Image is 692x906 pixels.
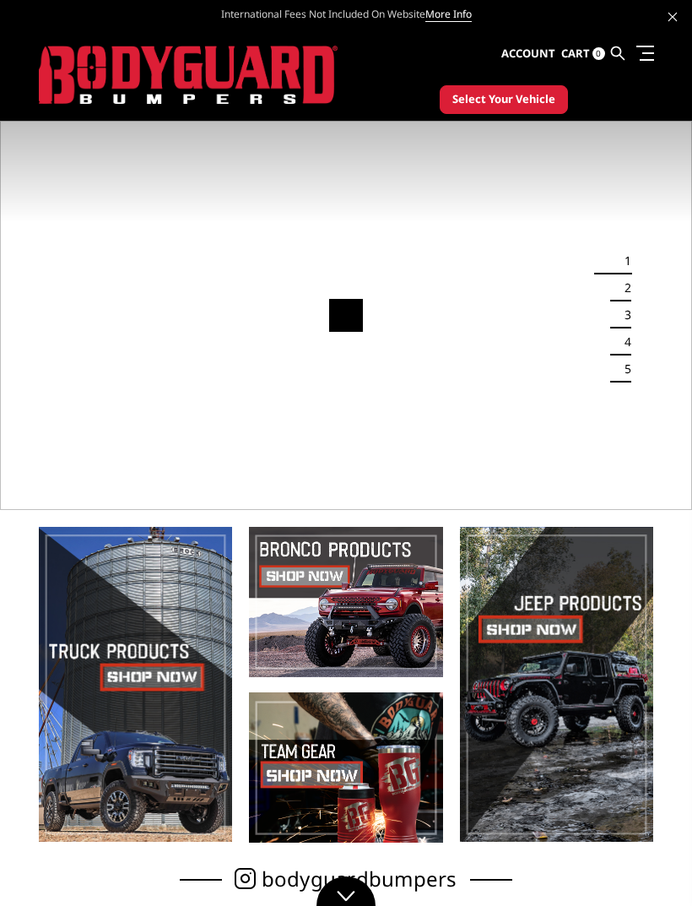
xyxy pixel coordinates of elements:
a: Click to Down [316,876,376,906]
button: Select Your Vehicle [440,85,568,114]
span: Account [501,46,555,61]
button: 3 of 5 [614,302,631,329]
span: Cart [561,46,590,61]
span: bodyguardbumpers [262,870,457,887]
button: 5 of 5 [614,355,631,382]
span: Select Your Vehicle [452,91,555,108]
button: 1 of 5 [614,248,631,275]
a: More Info [425,7,472,22]
span: 0 [592,47,605,60]
button: 4 of 5 [614,328,631,355]
button: 2 of 5 [614,275,631,302]
a: Account [501,31,555,77]
img: BODYGUARD BUMPERS [39,46,338,105]
a: Cart 0 [561,31,605,77]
